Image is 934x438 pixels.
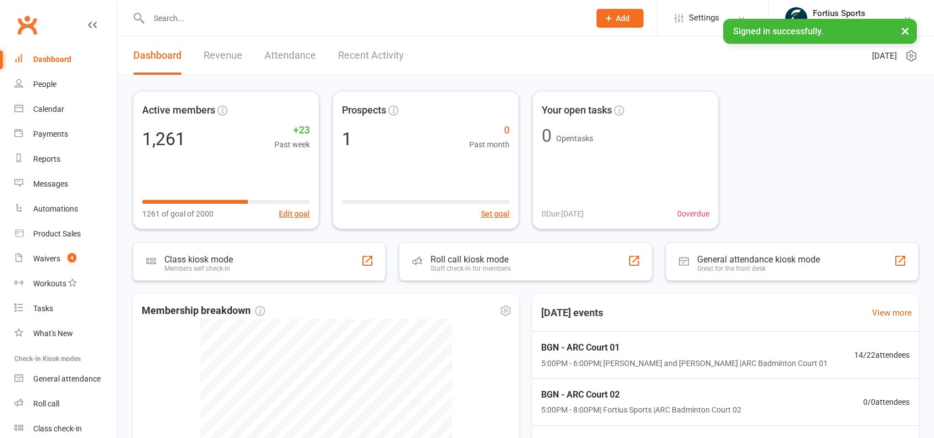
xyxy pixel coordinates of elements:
[854,349,910,361] span: 14 / 22 attendees
[14,72,117,97] a: People
[895,19,915,43] button: ×
[542,102,612,118] span: Your open tasks
[14,221,117,246] a: Product Sales
[68,253,76,262] span: 4
[677,208,709,220] span: 0 overdue
[14,391,117,416] a: Roll call
[142,130,185,148] div: 1,261
[872,49,897,63] span: [DATE]
[542,208,584,220] span: 0 Due [DATE]
[14,197,117,221] a: Automations
[14,47,117,72] a: Dashboard
[872,306,912,320] a: View more
[33,130,68,138] div: Payments
[33,329,73,338] div: What's New
[14,147,117,172] a: Reports
[33,304,53,313] div: Tasks
[596,9,644,28] button: Add
[33,424,82,433] div: Class check-in
[33,154,60,163] div: Reports
[14,172,117,197] a: Messages
[697,254,820,265] div: General attendance kiosk mode
[14,271,117,296] a: Workouts
[142,208,214,220] span: 1261 of goal of 2000
[14,367,117,391] a: General attendance kiosk mode
[13,11,41,39] a: Clubworx
[689,6,719,30] span: Settings
[532,303,612,323] h3: [DATE] events
[164,254,233,265] div: Class kiosk mode
[274,138,310,151] span: Past week
[469,138,510,151] span: Past month
[541,357,828,369] span: 5:00PM - 6:00PM | [PERSON_NAME] and [PERSON_NAME] | ARC Badminton Court 01
[33,229,81,238] div: Product Sales
[697,265,820,272] div: Great for the front desk
[264,37,316,75] a: Attendance
[813,8,888,18] div: Fortius Sports
[146,11,582,26] input: Search...
[133,37,181,75] a: Dashboard
[164,265,233,272] div: Members self check-in
[542,127,552,145] div: 0
[342,102,386,118] span: Prospects
[204,37,242,75] a: Revenue
[14,246,117,271] a: Waivers 4
[33,399,59,408] div: Roll call
[338,37,404,75] a: Recent Activity
[279,208,310,220] button: Edit goal
[342,130,352,148] div: 1
[481,208,510,220] button: Set goal
[430,265,511,272] div: Staff check-in for members
[33,374,101,383] div: General attendance
[142,102,215,118] span: Active members
[541,388,741,402] span: BGN - ARC Court 02
[33,279,66,288] div: Workouts
[733,26,823,37] span: Signed in successfully.
[33,204,78,213] div: Automations
[616,14,630,23] span: Add
[430,254,511,265] div: Roll call kiosk mode
[556,134,593,143] span: Open tasks
[33,105,64,114] div: Calendar
[14,97,117,122] a: Calendar
[33,254,60,263] div: Waivers
[541,341,828,355] span: BGN - ARC Court 01
[142,303,265,319] span: Membership breakdown
[785,7,807,29] img: thumb_image1743802567.png
[14,122,117,147] a: Payments
[863,396,910,408] span: 0 / 0 attendees
[14,321,117,346] a: What's New
[14,296,117,321] a: Tasks
[33,55,71,64] div: Dashboard
[33,80,56,89] div: People
[469,122,510,138] span: 0
[33,179,68,188] div: Messages
[813,18,888,28] div: [GEOGRAPHIC_DATA]
[274,122,310,138] span: +23
[541,404,741,416] span: 5:00PM - 8:00PM | Fortius Sports | ARC Badminton Court 02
